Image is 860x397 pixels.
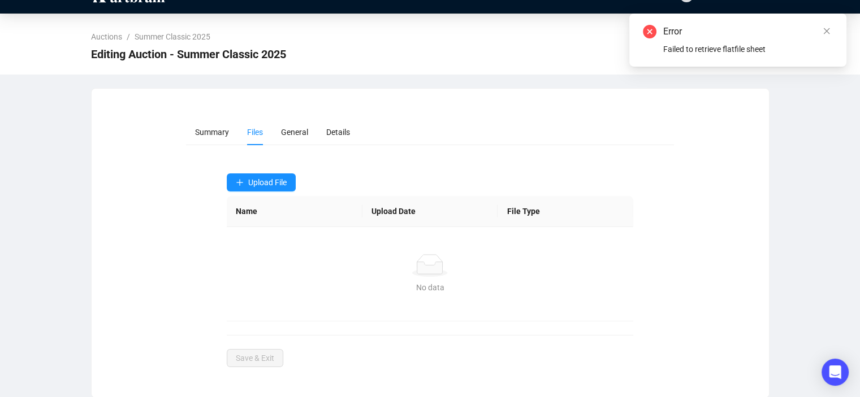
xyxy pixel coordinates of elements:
[240,281,620,294] div: No data
[643,25,656,38] span: close-circle
[663,25,833,38] div: Error
[227,196,362,227] th: Name
[132,30,213,43] a: Summer Classic 2025
[281,128,308,137] span: General
[820,25,833,37] a: Close
[89,30,124,43] a: Auctions
[247,128,263,137] span: Files
[498,196,633,227] th: File Type
[236,178,244,186] span: plus
[227,173,296,191] button: Upload File
[91,45,286,63] span: Editing Auction - Summer Classic 2025
[127,30,130,43] li: /
[227,349,283,367] button: Save & Exit
[326,128,350,137] span: Details
[822,359,849,386] div: Open Intercom Messenger
[362,196,498,227] th: Upload Date
[663,43,833,55] div: Failed to retrieve flatfile sheet
[248,178,287,187] span: Upload File
[823,27,831,35] span: close
[195,128,229,137] span: Summary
